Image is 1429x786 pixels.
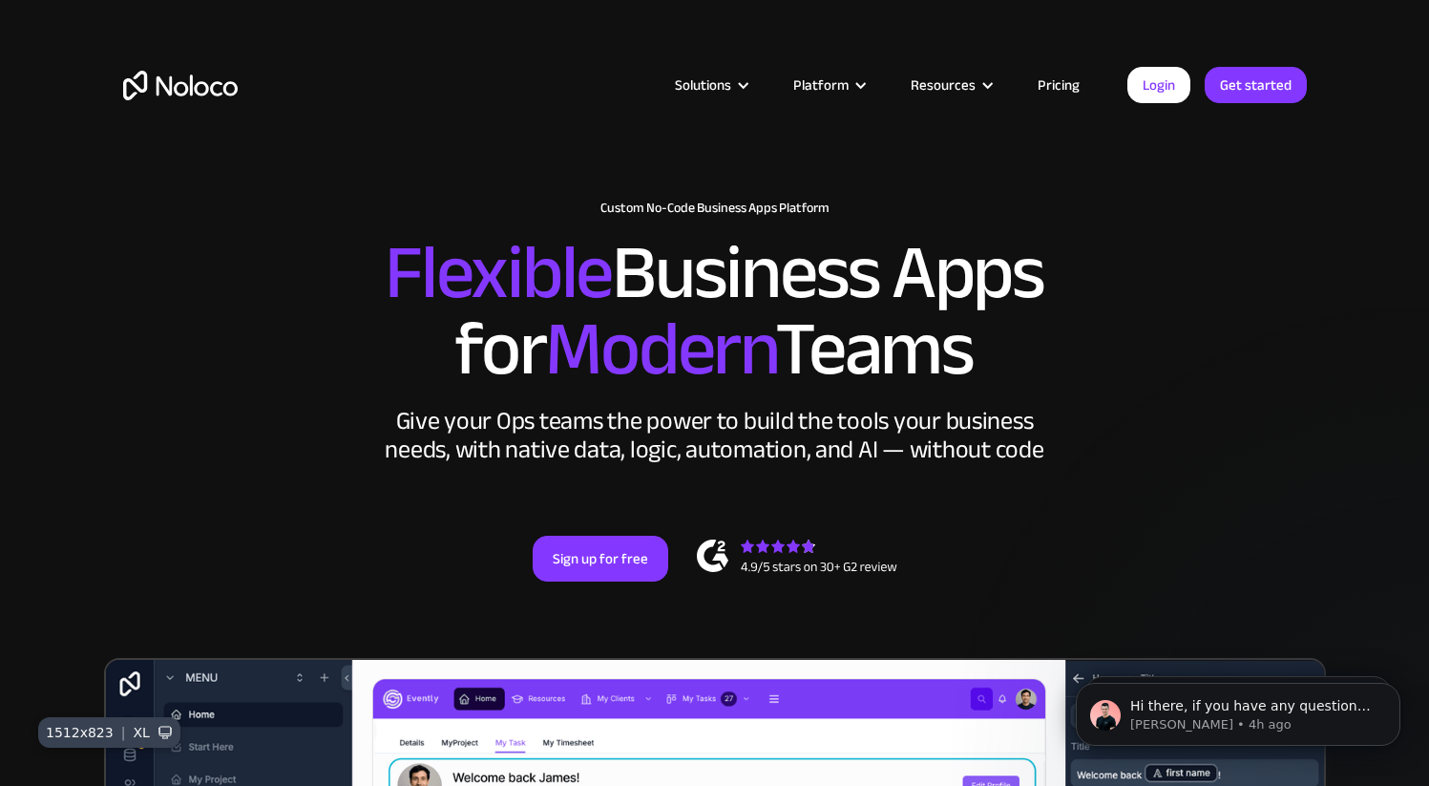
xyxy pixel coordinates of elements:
div: Resources [887,73,1014,97]
div: Solutions [675,73,731,97]
a: Get started [1205,67,1307,103]
span: Flexible [385,202,612,344]
div: Platform [793,73,849,97]
div: Give your Ops teams the power to build the tools your business needs, with native data, logic, au... [381,407,1049,464]
a: Login [1127,67,1190,103]
a: Pricing [1014,73,1103,97]
h2: Business Apps for Teams [123,235,1307,388]
div: Resources [911,73,976,97]
a: Sign up for free [533,536,668,582]
div: Solutions [651,73,769,97]
a: home [123,71,238,100]
div: Platform [769,73,887,97]
h1: Custom No-Code Business Apps Platform [123,201,1307,216]
iframe: Intercom notifications message [1047,643,1429,776]
span: Modern [545,278,775,420]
